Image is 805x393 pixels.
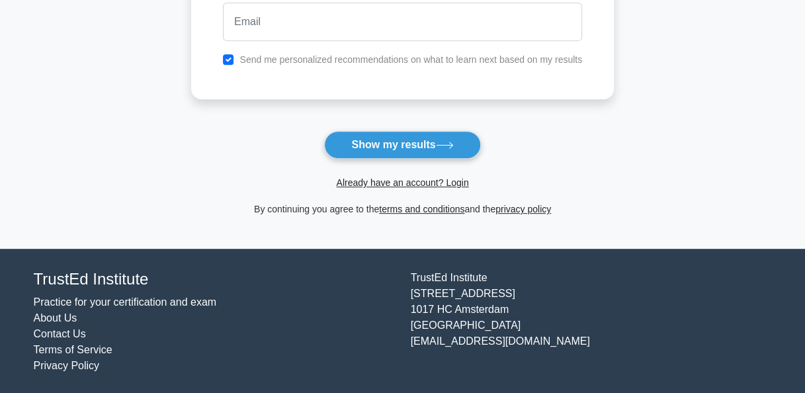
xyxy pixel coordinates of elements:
[34,296,217,308] a: Practice for your certification and exam
[223,3,582,41] input: Email
[34,344,112,355] a: Terms of Service
[34,360,100,371] a: Privacy Policy
[183,201,622,217] div: By continuing you agree to the and the
[324,131,480,159] button: Show my results
[336,177,468,188] a: Already have an account? Login
[239,54,582,65] label: Send me personalized recommendations on what to learn next based on my results
[495,204,551,214] a: privacy policy
[34,328,86,339] a: Contact Us
[403,270,780,374] div: TrustEd Institute [STREET_ADDRESS] 1017 HC Amsterdam [GEOGRAPHIC_DATA] [EMAIL_ADDRESS][DOMAIN_NAME]
[34,312,77,324] a: About Us
[379,204,464,214] a: terms and conditions
[34,270,395,289] h4: TrustEd Institute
